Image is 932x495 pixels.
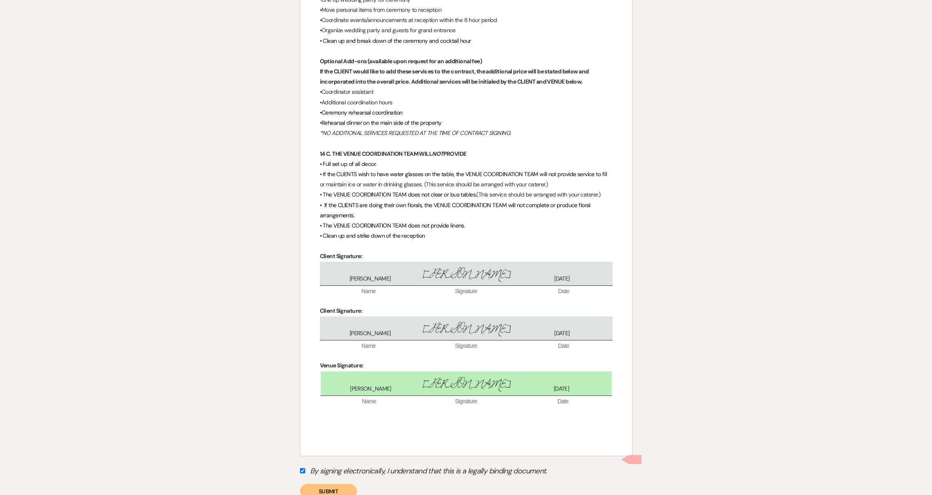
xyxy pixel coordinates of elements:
[300,464,632,480] label: By signing electronically, I understand that this is a legally binding document.
[320,190,613,200] p: (This service should be arranged with your caterer.)
[320,6,322,13] span: •
[320,252,362,260] strong: Client Signature:
[320,307,362,314] strong: Client Signature:
[320,191,477,198] span: • The VENUE COORDINATION TEAM does not clear or bus tables.
[322,275,418,283] span: [PERSON_NAME]
[320,37,471,44] span: • Clean up and break down of the ceremony and cocktail hour
[515,287,612,296] span: Date
[320,88,322,95] span: •
[320,16,322,24] span: •
[320,87,613,97] p: Coordinator assistant
[417,342,515,350] span: Signature
[320,222,465,229] span: • The VENUE COORDINATION TEAM does not provide linens.
[514,275,610,283] span: [DATE]
[320,129,511,137] em: *NO ADDITIONAL SERVICES REQUESTED AT THE TIME OF CONTRACT SIGNING
[515,342,612,350] span: Date
[320,362,364,369] strong: Venue Signature:
[320,5,613,15] p: Move personal items from ceremony to reception
[418,266,514,283] span: [PERSON_NAME]
[417,287,515,296] span: Signature
[300,468,305,473] input: By signing electronically, I understand that this is a legally binding document.
[320,170,604,178] span: • If the CLIENTS wish to have water glasses on the table, the VENUE COORDINATION TEAM will not pr...
[514,329,610,338] span: [DATE]
[320,201,592,219] span: • If the CLIENTS are doing their own florals, the VENUE COORDINATION TEAM will not complete or pr...
[320,287,417,296] span: Name
[320,119,442,126] span: •Rehearsal dinner on the main side of the property
[320,15,613,25] p: Coordinate events/announcements at reception within the 8 hour period
[418,398,515,406] span: Signature
[320,232,425,239] span: • Clean up and strike down of the reception
[320,160,377,168] span: • Full set up of all decor.
[419,376,514,393] span: [PERSON_NAME]
[320,109,403,116] span: •Ceremony rehearsal coordination
[320,342,417,350] span: Name
[514,385,609,393] span: [DATE]
[418,320,514,338] span: [PERSON_NAME]
[320,68,590,85] strong: If the CLIENT would like to add these services to the contract, the additional price will be stat...
[320,169,613,190] p: ill or maintain ice or water in drinking glasses. (This service should be arranged with your cate...
[321,398,418,406] span: Name
[432,150,443,157] em: NOT
[320,57,483,65] strong: Optional Add-ons (available upon request for an additional fee)
[323,385,419,393] span: [PERSON_NAME]
[322,329,418,338] span: [PERSON_NAME]
[320,150,467,157] strong: 14 C. THE VENUE COORDINATION TEAM WILL PROVIDE
[320,25,613,35] p: Organize wedding party and guests for grand entrance
[515,398,612,406] span: Date
[320,27,322,34] span: •
[320,97,613,108] p: Additional coordination hours
[320,99,322,106] span: •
